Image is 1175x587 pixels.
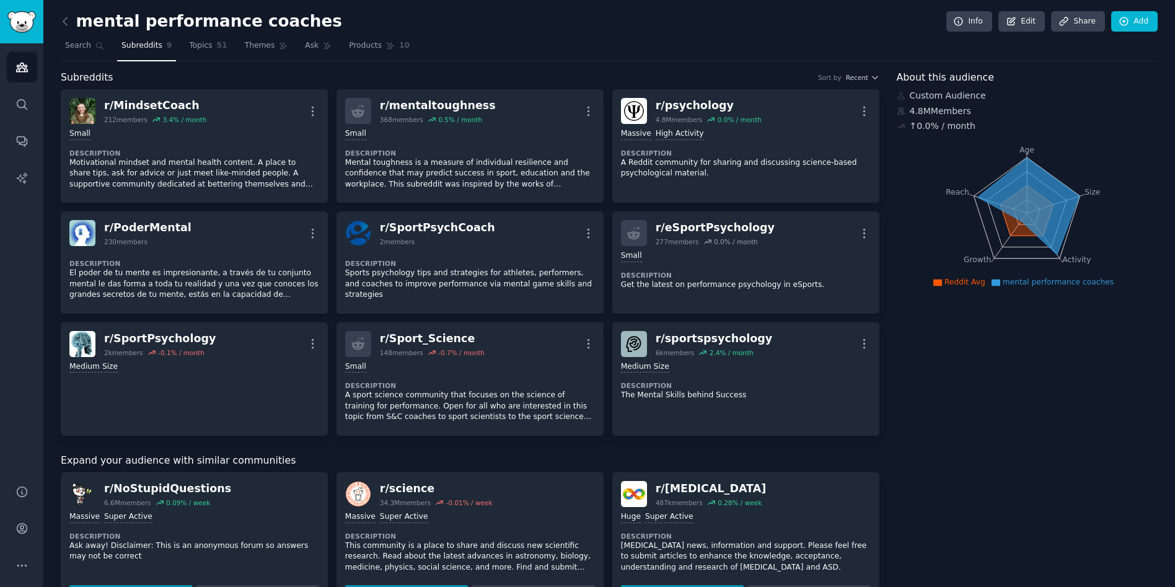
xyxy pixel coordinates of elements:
[7,11,36,33] img: GummySearch logo
[61,211,328,314] a: PoderMentalr/PoderMental230membersDescriptionEl poder de tu mente es impresionante, a través de t...
[621,331,647,357] img: sportspsychology
[1003,278,1114,286] span: mental performance coaches
[621,280,871,291] p: Get the latest on performance psychology in eSports.
[710,348,754,357] div: 2.4 % / month
[897,89,1158,102] div: Custom Audience
[301,36,336,61] a: Ask
[380,115,423,124] div: 368 members
[345,268,595,301] p: Sports psychology tips and strategies for athletes, performers, and coaches to improve performanc...
[656,128,704,140] div: High Activity
[1051,11,1104,32] a: Share
[621,511,641,523] div: Huge
[69,331,95,357] img: SportPsychology
[345,511,376,523] div: Massive
[345,361,366,373] div: Small
[61,12,342,32] h2: mental performance coaches
[612,211,879,314] a: r/eSportPsychology277members0.0% / monthSmallDescriptionGet the latest on performance psychology ...
[946,11,992,32] a: Info
[69,149,319,157] dt: Description
[305,40,319,51] span: Ask
[1111,11,1158,32] a: Add
[621,271,871,280] dt: Description
[656,98,762,113] div: r/ psychology
[345,532,595,541] dt: Description
[121,40,162,51] span: Subreddits
[349,40,382,51] span: Products
[612,89,879,203] a: psychologyr/psychology4.8Mmembers0.0% / monthMassiveHigh ActivityDescriptionA Reddit community fo...
[1062,255,1091,264] tspan: Activity
[714,237,758,246] div: 0.0 % / month
[69,268,319,301] p: El poder de tu mente es impresionante, a través de tu conjunto mental le das forma a toda tu real...
[438,115,482,124] div: 0.5 % / month
[656,237,699,246] div: 277 members
[69,481,95,507] img: NoStupidQuestions
[621,98,647,124] img: psychology
[345,381,595,390] dt: Description
[621,149,871,157] dt: Description
[897,70,994,86] span: About this audience
[846,73,868,82] span: Recent
[69,128,90,140] div: Small
[61,70,113,86] span: Subreddits
[189,40,212,51] span: Topics
[104,237,147,246] div: 230 members
[656,498,703,507] div: 487k members
[69,511,100,523] div: Massive
[818,73,842,82] div: Sort by
[240,36,293,61] a: Themes
[185,36,231,61] a: Topics51
[104,220,191,236] div: r/ PoderMental
[621,481,647,507] img: autism
[337,89,604,203] a: r/mentaltoughness368members0.5% / monthSmallDescriptionMental toughness is a measure of individua...
[446,498,493,507] div: -0.01 % / week
[345,541,595,573] p: This community is a place to share and discuss new scientific research. Read about the latest adv...
[104,348,143,357] div: 2k members
[944,278,985,286] span: Reddit Avg
[345,220,371,246] img: SportPsychCoach
[69,259,319,268] dt: Description
[162,115,206,124] div: 3.4 % / month
[612,322,879,436] a: sportspsychologyr/sportspsychology6kmembers2.4% / monthMedium SizeDescriptionThe Mental Skills be...
[946,187,969,196] tspan: Reach
[69,532,319,541] dt: Description
[167,40,172,51] span: 9
[345,157,595,190] p: Mental toughness is a measure of individual resilience and confidence that may predict success in...
[345,128,366,140] div: Small
[217,40,227,51] span: 51
[158,348,205,357] div: -0.1 % / month
[1085,187,1100,196] tspan: Size
[337,211,604,314] a: SportPsychCoachr/SportPsychCoach2membersDescriptionSports psychology tips and strategies for athl...
[61,36,108,61] a: Search
[910,120,975,133] div: ↑ 0.0 % / month
[345,390,595,423] p: A sport science community that focuses on the science of training for performance. Open for all w...
[117,36,176,61] a: Subreddits9
[380,481,493,497] div: r/ science
[337,322,604,436] a: r/Sport_Science148members-0.7% / monthSmallDescriptionA sport science community that focuses on t...
[104,481,231,497] div: r/ NoStupidQuestions
[380,348,423,357] div: 148 members
[656,331,773,346] div: r/ sportspsychology
[380,331,485,346] div: r/ Sport_Science
[897,105,1158,118] div: 4.8M Members
[718,115,762,124] div: 0.0 % / month
[345,481,371,507] img: science
[104,331,216,346] div: r/ SportPsychology
[656,481,767,497] div: r/ [MEDICAL_DATA]
[61,322,328,436] a: SportPsychologyr/SportPsychology2kmembers-0.1% / monthMedium Size
[69,157,319,190] p: Motivational mindset and mental health content. A place to share tips, ask for advice or just mee...
[621,250,642,262] div: Small
[345,149,595,157] dt: Description
[380,220,495,236] div: r/ SportPsychCoach
[166,498,210,507] div: 0.09 % / week
[104,98,206,113] div: r/ MindsetCoach
[104,498,151,507] div: 6.6M members
[718,498,762,507] div: 0.28 % / week
[621,381,871,390] dt: Description
[245,40,275,51] span: Themes
[846,73,879,82] button: Recent
[380,237,415,246] div: 2 members
[69,361,118,373] div: Medium Size
[65,40,91,51] span: Search
[621,128,651,140] div: Massive
[345,259,595,268] dt: Description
